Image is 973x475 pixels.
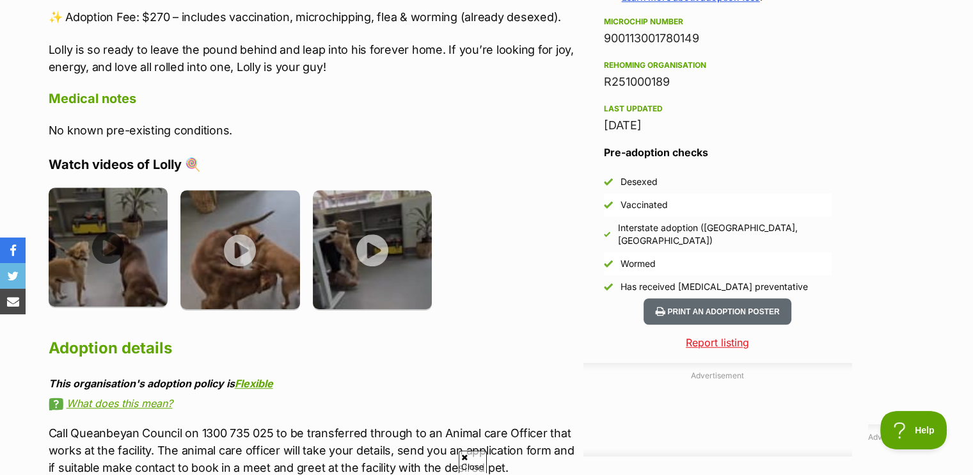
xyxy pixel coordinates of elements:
[583,363,852,456] div: Advertisement
[49,398,577,409] a: What does this mean?
[604,259,613,268] img: Yes
[49,378,577,389] div: This organisation's adoption policy is
[621,257,656,270] div: Wormed
[604,282,613,291] img: Yes
[604,73,832,91] div: R251000189
[618,221,831,247] div: Interstate adoption ([GEOGRAPHIC_DATA], [GEOGRAPHIC_DATA])
[459,451,487,473] span: Close
[49,90,577,107] h4: Medical notes
[644,298,791,325] button: Print an adoption poster
[604,145,832,160] h3: Pre-adoption checks
[880,411,947,449] iframe: Help Scout Beacon - Open
[604,29,832,47] div: 900113001780149
[49,122,577,139] p: No known pre-existing conditions.
[583,335,852,350] a: Report listing
[604,17,832,27] div: Microchip number
[313,190,432,310] img: d2jlzkkun5lhp7e7tcb0.jpg
[180,190,300,310] img: g09yebjiqa3ajxizoyna.jpg
[49,156,577,173] h4: Watch videos of Lolly 🍭
[621,198,668,211] div: Vaccinated
[621,280,808,293] div: Has received [MEDICAL_DATA] preventative
[235,377,273,390] a: Flexible
[604,117,832,134] div: [DATE]
[604,60,832,70] div: Rehoming organisation
[49,8,577,26] p: ✨ Adoption Fee: $270 – includes vaccination, microchipping, flea & worming (already desexed).
[604,200,613,209] img: Yes
[49,188,168,307] img: x4hzvwqmoxnyjkctr9v5.jpg
[604,231,611,238] img: Yes
[604,177,613,186] img: Yes
[604,104,832,114] div: Last updated
[49,334,577,362] h2: Adoption details
[621,175,658,188] div: Desexed
[49,41,577,76] p: Lolly is so ready to leave the pound behind and leap into his forever home. If you’re looking for...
